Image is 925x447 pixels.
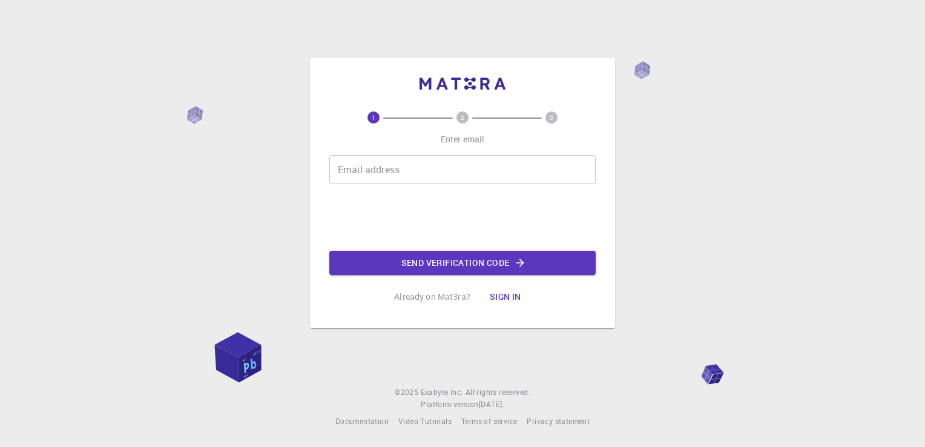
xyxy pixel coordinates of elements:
span: [DATE] . [479,399,504,409]
span: Documentation [335,416,389,426]
text: 2 [461,113,464,122]
a: Terms of service [461,416,517,428]
span: © 2025 [395,386,420,399]
span: Privacy statement [527,416,590,426]
text: 1 [372,113,375,122]
a: Exabyte Inc. [421,386,463,399]
a: [DATE]. [479,399,504,411]
span: All rights reserved. [466,386,530,399]
span: Video Tutorials [398,416,452,426]
p: Already on Mat3ra? [394,291,470,303]
iframe: reCAPTCHA [370,194,555,241]
button: Send verification code [329,251,596,275]
span: Terms of service [461,416,517,426]
span: Platform version [421,399,478,411]
a: Video Tutorials [398,416,452,428]
span: Exabyte Inc. [421,387,463,397]
text: 3 [550,113,553,122]
a: Documentation [335,416,389,428]
a: Privacy statement [527,416,590,428]
p: Enter email [441,133,485,145]
button: Sign in [480,285,531,309]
